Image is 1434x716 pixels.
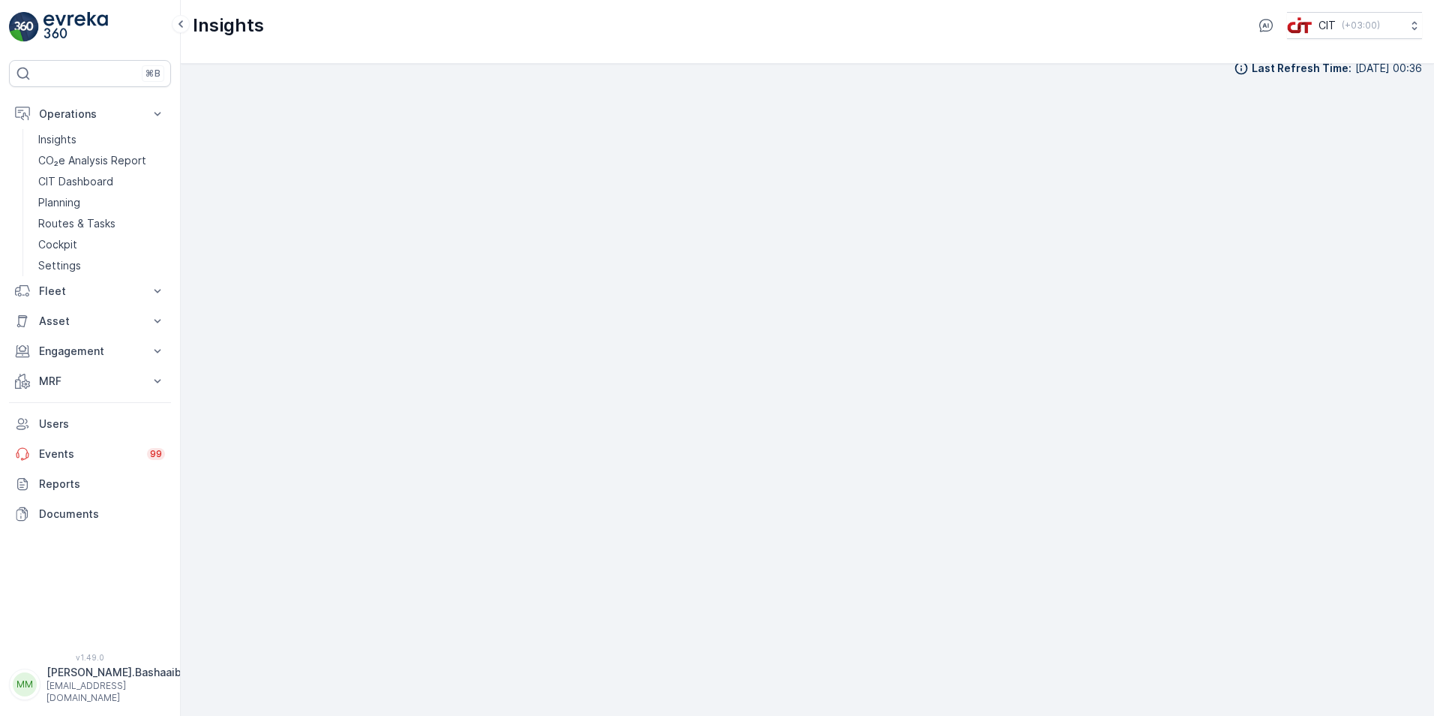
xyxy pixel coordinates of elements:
p: Users [39,417,165,432]
div: MM [13,672,37,696]
p: MRF [39,374,141,389]
p: [EMAIL_ADDRESS][DOMAIN_NAME] [46,680,181,704]
p: Fleet [39,284,141,299]
p: Documents [39,507,165,522]
p: Planning [38,195,80,210]
p: 99 [149,447,163,461]
p: Settings [38,258,81,273]
p: Insights [193,14,264,38]
a: Reports [9,469,171,499]
a: Users [9,409,171,439]
img: logo_light-DOdMpM7g.png [43,12,108,42]
p: Insights [38,132,76,147]
button: Fleet [9,276,171,306]
a: CO₂e Analysis Report [32,150,171,171]
img: cit-logo_pOk6rL0.png [1287,17,1312,34]
p: Engagement [39,344,141,359]
p: CO₂e Analysis Report [38,153,146,168]
span: v 1.49.0 [9,653,171,662]
p: [DATE] 00:36 [1355,61,1422,76]
p: Cockpit [38,237,77,252]
p: CIT Dashboard [38,174,113,189]
p: [PERSON_NAME].Bashaaib [46,665,181,680]
button: Engagement [9,336,171,366]
a: Settings [32,255,171,276]
p: CIT [1318,18,1336,33]
p: Reports [39,477,165,492]
a: Planning [32,192,171,213]
button: Asset [9,306,171,336]
p: Asset [39,314,141,329]
img: logo [9,12,39,42]
button: CIT(+03:00) [1287,12,1422,39]
p: Last Refresh Time : [1252,61,1351,76]
a: Insights [32,129,171,150]
p: ( +03:00 ) [1342,20,1380,32]
button: Operations [9,99,171,129]
a: Cockpit [32,234,171,255]
p: Events [39,447,138,462]
a: Documents [9,499,171,529]
p: ⌘B [145,68,160,80]
a: CIT Dashboard [32,171,171,192]
a: Routes & Tasks [32,213,171,234]
p: Routes & Tasks [38,216,115,231]
button: MM[PERSON_NAME].Bashaaib[EMAIL_ADDRESS][DOMAIN_NAME] [9,665,171,704]
p: Operations [39,107,141,122]
button: MRF [9,366,171,396]
a: Events99 [9,439,171,469]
